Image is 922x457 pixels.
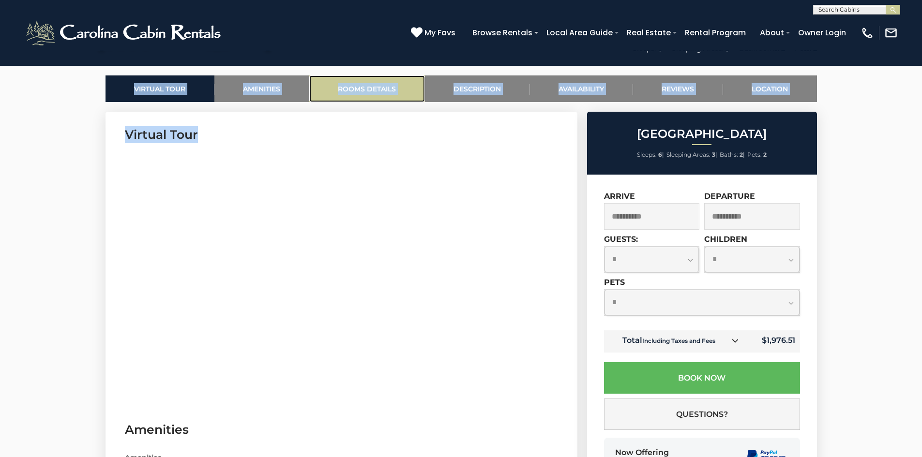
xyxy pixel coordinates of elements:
[712,151,715,158] strong: 3
[747,151,762,158] span: Pets:
[666,148,717,161] li: |
[542,24,618,41] a: Local Area Guide
[704,235,747,244] label: Children
[424,27,455,39] span: My Favs
[637,151,657,158] span: Sleeps:
[658,151,662,158] strong: 6
[411,27,458,39] a: My Favs
[106,75,214,102] a: Virtual Tour
[680,24,751,41] a: Rental Program
[604,235,638,244] label: Guests:
[125,126,558,143] h3: Virtual Tour
[468,24,537,41] a: Browse Rentals
[884,26,898,40] img: mail-regular-white.png
[861,26,874,40] img: phone-regular-white.png
[763,151,767,158] strong: 2
[530,75,633,102] a: Availability
[755,24,789,41] a: About
[666,151,710,158] span: Sleeping Areas:
[24,18,225,47] img: White-1-2.png
[746,330,800,353] td: $1,976.51
[604,278,625,287] label: Pets
[214,75,309,102] a: Amenities
[720,151,738,158] span: Baths:
[720,148,745,161] li: |
[723,75,817,102] a: Location
[704,192,755,201] label: Departure
[604,330,747,353] td: Total
[642,337,715,344] small: Including Taxes and Fees
[604,362,800,394] button: Book Now
[589,128,815,140] h2: [GEOGRAPHIC_DATA]
[622,24,676,41] a: Real Estate
[309,75,425,102] a: Rooms Details
[637,148,664,161] li: |
[125,421,558,438] h3: Amenities
[604,398,800,430] button: Questions?
[740,151,743,158] strong: 2
[425,75,530,102] a: Description
[604,192,635,201] label: Arrive
[633,75,723,102] a: Reviews
[793,24,851,41] a: Owner Login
